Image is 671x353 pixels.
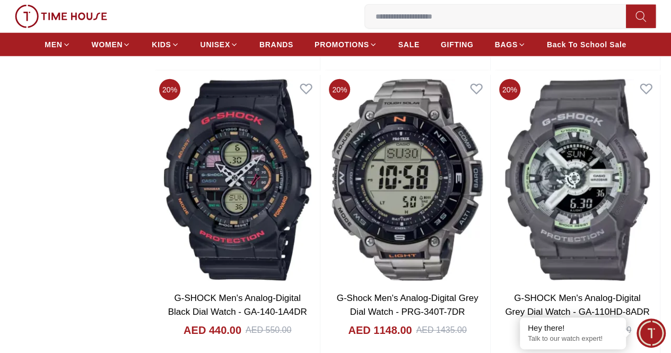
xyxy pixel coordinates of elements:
[168,293,307,317] a: G-SHOCK Men's Analog-Digital Black Dial Watch - GA-140-1A4DR
[495,75,660,285] img: G-SHOCK Men's Analog-Digital Grey Dial Watch - GA-110HD-8ADR
[155,75,320,285] img: G-SHOCK Men's Analog-Digital Black Dial Watch - GA-140-1A4DR
[337,293,478,317] a: G-Shock Men's Analog-Digital Grey Dial Watch - PRG-340T-7DR
[547,39,626,50] span: Back To School Sale
[45,35,70,54] a: MEN
[547,35,626,54] a: Back To School Sale
[325,75,490,285] img: G-Shock Men's Analog-Digital Grey Dial Watch - PRG-340T-7DR
[92,39,123,50] span: WOMEN
[416,324,466,337] div: AED 1435.00
[152,35,179,54] a: KIDS
[441,35,474,54] a: GIFTING
[201,35,238,54] a: UNISEX
[259,35,293,54] a: BRANDS
[159,79,180,100] span: 20 %
[528,334,618,343] p: Talk to our watch expert!
[637,318,666,348] div: Chat Widget
[152,39,171,50] span: KIDS
[494,35,525,54] a: BAGS
[398,35,420,54] a: SALE
[92,35,131,54] a: WOMEN
[315,39,369,50] span: PROMOTIONS
[499,79,520,100] span: 20 %
[586,324,631,337] div: AED 665.00
[15,5,107,28] img: ...
[528,323,618,333] div: Hey there!
[201,39,230,50] span: UNISEX
[246,324,291,337] div: AED 550.00
[184,323,241,338] h4: AED 440.00
[315,35,377,54] a: PROMOTIONS
[398,39,420,50] span: SALE
[259,39,293,50] span: BRANDS
[329,79,350,100] span: 20 %
[494,39,517,50] span: BAGS
[505,293,649,317] a: G-SHOCK Men's Analog-Digital Grey Dial Watch - GA-110HD-8ADR
[441,39,474,50] span: GIFTING
[45,39,62,50] span: MEN
[348,323,412,338] h4: AED 1148.00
